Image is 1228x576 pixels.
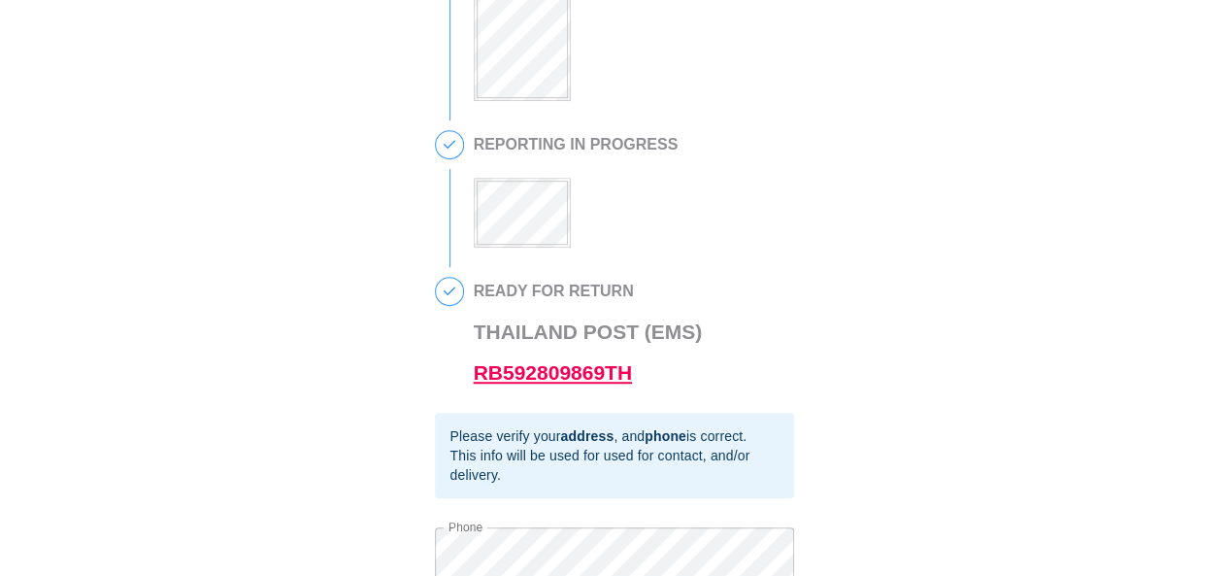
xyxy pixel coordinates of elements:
[436,131,463,158] span: 3
[474,312,703,393] h3: Thailand Post (EMS)
[560,428,614,444] b: address
[450,446,779,485] div: This info will be used for used for contact, and/or delivery.
[474,283,703,300] h2: READY FOR RETURN
[474,136,679,153] h2: REPORTING IN PROGRESS
[450,426,779,446] div: Please verify your , and is correct.
[436,278,463,305] span: 4
[645,428,686,444] b: phone
[474,361,632,384] a: RB592809869TH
